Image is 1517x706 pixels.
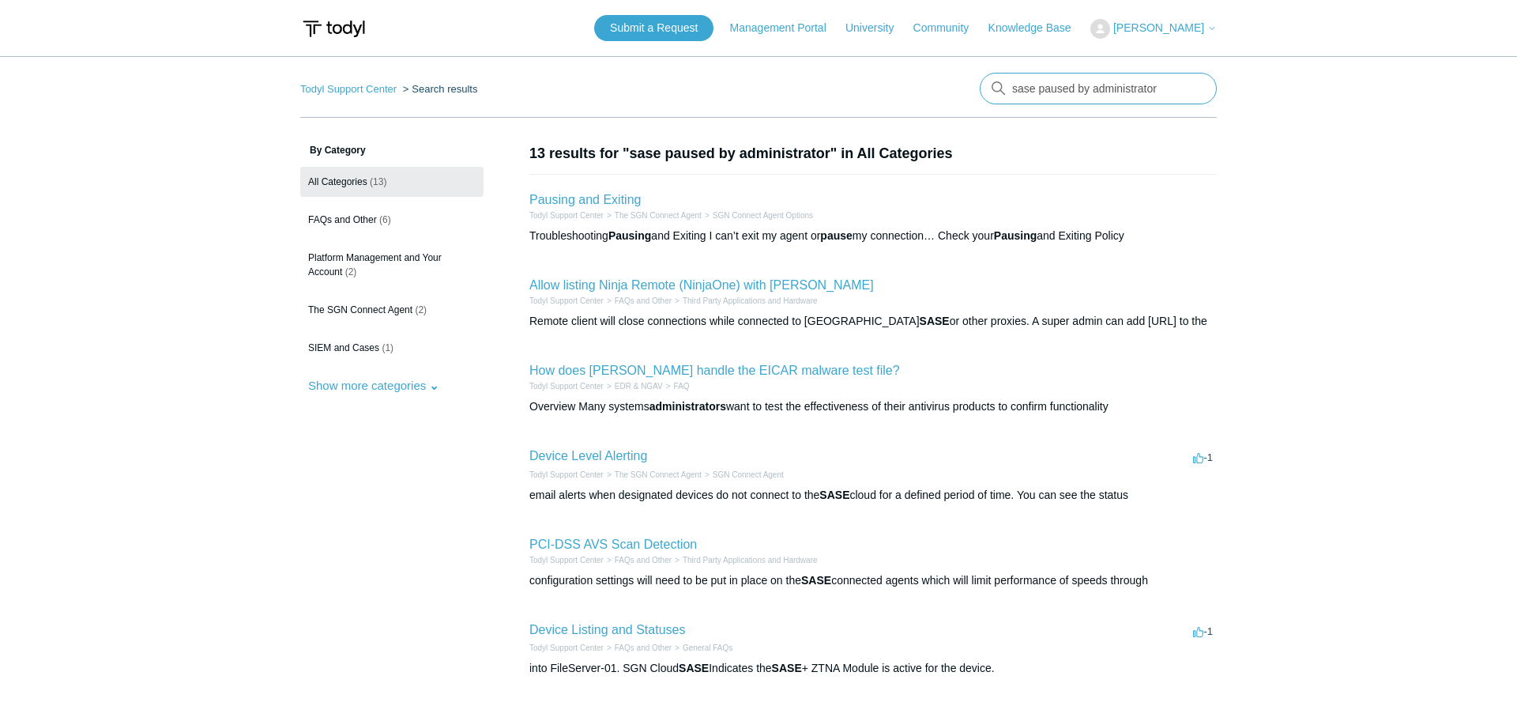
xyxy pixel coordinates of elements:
a: Third Party Applications and Hardware [683,556,818,564]
a: The SGN Connect Agent [615,211,702,220]
h1: 13 results for "sase paused by administrator" in All Categories [529,143,1217,164]
span: SIEM and Cases [308,342,379,353]
a: University [845,20,909,36]
div: email alerts when designated devices do not connect to the cloud for a defined period of time. Yo... [529,487,1217,504]
a: Management Portal [730,20,842,36]
li: EDR & NGAV [604,380,663,392]
em: SASE [679,662,709,674]
a: FAQs and Other [615,556,672,564]
div: configuration settings will need to be put in place on the connected agents which will limit perf... [529,572,1217,589]
li: Third Party Applications and Hardware [672,295,817,307]
span: The SGN Connect Agent [308,304,412,315]
a: Todyl Support Center [529,296,604,305]
li: Todyl Support Center [529,554,604,566]
a: Todyl Support Center [529,644,604,652]
a: How does [PERSON_NAME] handle the EICAR malware test file? [529,364,900,377]
li: Todyl Support Center [529,210,604,221]
img: Todyl Support Center Help Center home page [300,14,367,43]
li: Todyl Support Center [529,295,604,307]
li: FAQ [663,380,690,392]
a: Todyl Support Center [300,83,397,95]
a: Allow listing Ninja Remote (NinjaOne) with [PERSON_NAME] [529,278,874,292]
a: Third Party Applications and Hardware [683,296,818,305]
span: (2) [415,304,427,315]
li: General FAQs [672,642,732,654]
li: Third Party Applications and Hardware [672,554,817,566]
button: [PERSON_NAME] [1090,19,1217,39]
a: The SGN Connect Agent (2) [300,295,484,325]
a: Submit a Request [594,15,713,41]
a: The SGN Connect Agent [615,470,702,479]
em: SASE [801,574,831,587]
a: All Categories (13) [300,167,484,197]
a: Device Level Alerting [529,449,647,462]
a: Device Listing and Statuses [529,623,685,636]
li: FAQs and Other [604,295,672,307]
a: FAQs and Other [615,644,672,652]
span: (13) [370,176,386,187]
em: Pausing [994,229,1037,242]
div: Remote client will close connections while connected to [GEOGRAPHIC_DATA] or other proxies. A sup... [529,313,1217,330]
em: SASE [772,662,802,674]
span: [PERSON_NAME] [1113,21,1204,34]
a: Todyl Support Center [529,382,604,391]
div: Overview Many systems want to test the effectiveness of their antivirus products to confirm funct... [529,398,1217,415]
a: SGN Connect Agent [713,470,784,479]
a: Todyl Support Center [529,470,604,479]
span: FAQs and Other [308,214,377,225]
em: administrators [649,400,726,413]
li: SGN Connect Agent [702,469,784,481]
li: Todyl Support Center [529,642,604,654]
a: PCI-DSS AVS Scan Detection [529,538,697,551]
span: All Categories [308,176,367,187]
a: Platform Management and Your Account (2) [300,243,484,287]
span: (1) [382,342,393,353]
span: (6) [379,214,391,225]
li: SGN Connect Agent Options [702,210,813,221]
a: Community [913,20,985,36]
li: The SGN Connect Agent [604,210,702,221]
li: FAQs and Other [604,642,672,654]
li: Todyl Support Center [529,469,604,481]
a: FAQs and Other [615,296,672,305]
a: SIEM and Cases (1) [300,333,484,363]
a: EDR & NGAV [615,382,663,391]
a: FAQs and Other (6) [300,205,484,235]
li: Todyl Support Center [300,83,400,95]
em: pause [820,229,852,242]
span: (2) [345,266,357,277]
button: Show more categories [300,371,447,400]
div: into FileServer-01. SGN Cloud Indicates the + ZTNA Module is active for the device. [529,660,1217,677]
a: Todyl Support Center [529,211,604,220]
span: -1 [1193,451,1213,463]
em: SASE [819,489,849,501]
li: Search results [400,83,478,95]
em: Pausing [608,229,651,242]
a: FAQ [674,382,690,391]
input: Search [980,73,1217,104]
span: -1 [1193,625,1213,637]
li: The SGN Connect Agent [604,469,702,481]
h3: By Category [300,143,484,157]
a: SGN Connect Agent Options [713,211,813,220]
a: Pausing and Exiting [529,193,641,206]
a: Knowledge Base [988,20,1087,36]
li: Todyl Support Center [529,380,604,392]
li: FAQs and Other [604,554,672,566]
span: Platform Management and Your Account [308,252,442,277]
div: Troubleshooting and Exiting I can’t exit my agent or my connection… Check your and Exiting Policy [529,228,1217,244]
a: General FAQs [683,644,732,652]
a: Todyl Support Center [529,556,604,564]
em: SASE [920,315,950,327]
